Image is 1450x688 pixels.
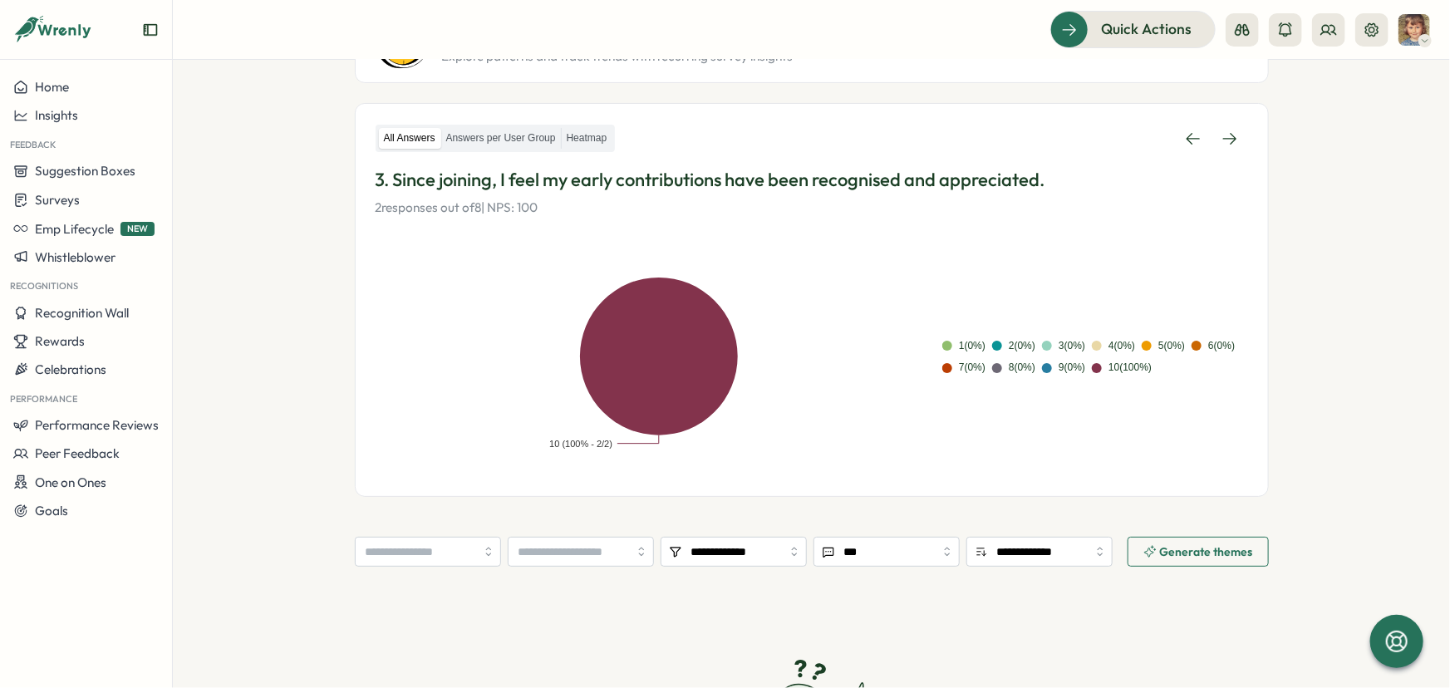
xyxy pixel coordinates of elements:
button: Quick Actions [1050,11,1216,47]
div: 9 ( 0 %) [1059,360,1085,376]
div: 8 ( 0 %) [1009,360,1035,376]
div: 6 ( 0 %) [1208,338,1235,354]
span: Performance Reviews [35,417,159,433]
span: Celebrations [35,361,106,377]
p: 2 responses out of 8 | NPS: 100 [376,199,1248,217]
span: Home [35,79,69,95]
span: Quick Actions [1101,18,1192,40]
label: All Answers [379,128,440,149]
div: 5 ( 0 %) [1158,338,1185,354]
div: 3 ( 0 %) [1059,338,1085,354]
p: 3. Since joining, I feel my early contributions have been recognised and appreciated. [376,167,1248,193]
img: Jane Lapthorne [1398,14,1430,46]
div: 4 ( 0 %) [1108,338,1135,354]
span: Generate themes [1160,546,1253,558]
div: 1 ( 0 %) [959,338,986,354]
div: 10 ( 100 %) [1108,360,1152,376]
span: Peer Feedback [35,445,120,461]
label: Heatmap [562,128,612,149]
button: Expand sidebar [142,22,159,38]
span: Suggestion Boxes [35,163,135,179]
span: One on Ones [35,474,106,490]
span: NEW [120,222,155,236]
div: 2 ( 0 %) [1009,338,1035,354]
span: Insights [35,107,78,123]
span: Rewards [35,333,85,349]
span: Recognition Wall [35,305,129,321]
span: Whistleblower [35,249,116,265]
div: 7 ( 0 %) [959,360,986,376]
text: 10 (100% - 2/2) [549,439,612,449]
label: Answers per User Group [441,128,561,149]
button: Generate themes [1128,537,1269,567]
span: Surveys [35,192,80,208]
span: Emp Lifecycle [35,221,114,237]
span: Goals [35,503,68,518]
